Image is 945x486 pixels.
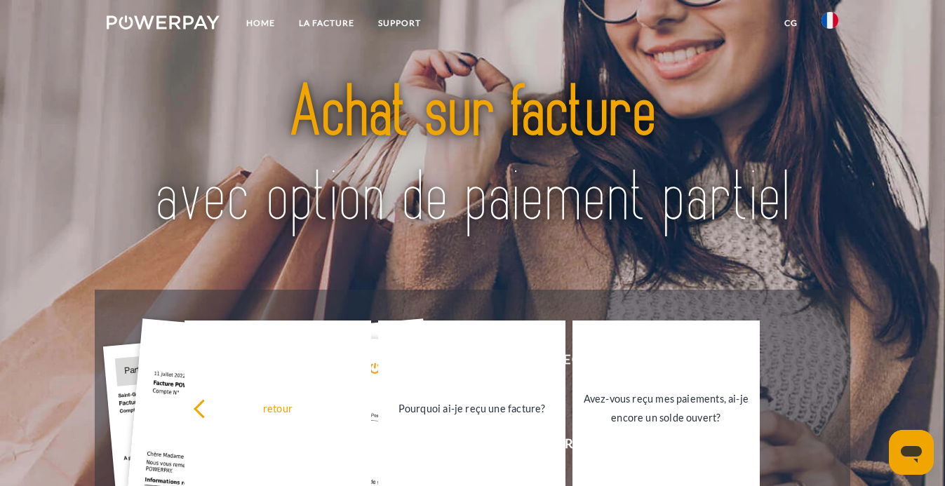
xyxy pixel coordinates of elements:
div: retour [193,398,363,417]
iframe: Bouton de lancement de la fenêtre de messagerie, conversation en cours [889,430,934,475]
img: title-powerpay_fr.svg [142,48,803,264]
a: Support [366,11,433,36]
img: fr [822,12,838,29]
a: Home [234,11,287,36]
a: CG [772,11,810,36]
div: Avez-vous reçu mes paiements, ai-je encore un solde ouvert? [581,389,751,427]
a: LA FACTURE [287,11,366,36]
div: Pourquoi ai-je reçu une facture? [387,398,557,417]
img: logo-powerpay-white.svg [107,15,220,29]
